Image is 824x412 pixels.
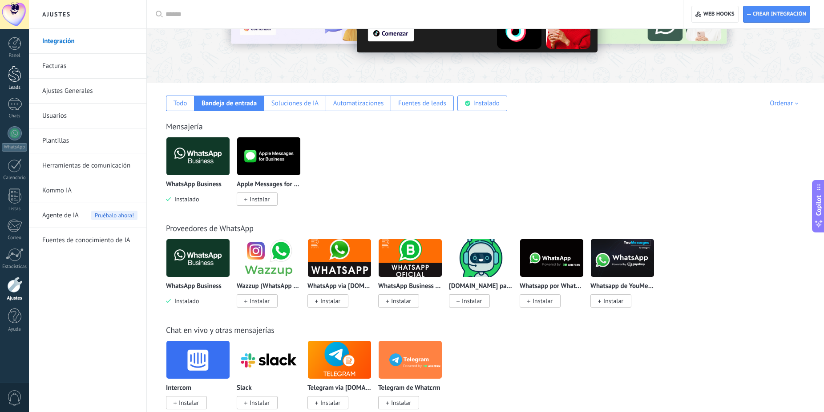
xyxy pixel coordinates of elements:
div: Estadísticas [2,264,28,270]
div: Soluciones de IA [271,99,319,108]
span: Instalar [250,399,270,407]
p: WhatsApp Business [166,181,222,188]
span: Web hooks [703,11,735,18]
img: logo_main.png [237,338,300,381]
div: Fuentes de leads [398,99,446,108]
div: Leads [2,85,28,91]
span: Instalar [320,297,340,305]
img: logo_main.png [379,338,442,381]
p: Whatsapp por Whatcrm y Telphin [520,283,584,290]
img: logo_main.png [166,135,230,178]
div: Wazzup (WhatsApp & Instagram) [237,239,307,318]
div: Chats [2,113,28,119]
div: Todo [174,99,187,108]
div: Ordenar [770,99,801,108]
span: Pruébalo ahora! [91,211,137,220]
li: Plantillas [29,128,146,153]
span: Instalar [250,297,270,305]
span: Instalar [179,399,199,407]
div: WhatsApp Business [166,239,237,318]
span: Agente de IA [42,203,79,228]
a: Integración [42,29,137,54]
div: ChatArchitect.com para WhatsApp [449,239,520,318]
span: Copilot [814,195,823,216]
div: Apple Messages for Business [237,137,307,216]
img: logo_main.png [379,236,442,280]
div: WhatsApp [2,143,27,152]
p: Telegram de Whatcrm [378,384,440,392]
div: WhatsApp via Radist.Online [307,239,378,318]
span: Instalar [391,399,411,407]
img: logo_main.png [237,135,300,178]
div: Instalado [473,99,500,108]
span: Instalar [250,195,270,203]
div: Panel [2,53,28,59]
li: Ajustes Generales [29,79,146,104]
li: Integración [29,29,146,54]
p: Intercom [166,384,191,392]
p: WhatsApp via [DOMAIN_NAME] [307,283,372,290]
li: Agente de IA [29,203,146,228]
span: Instalar [462,297,482,305]
div: Ajustes [2,296,28,301]
img: logo_main.png [308,236,371,280]
li: Fuentes de conocimiento de IA [29,228,146,252]
button: Web hooks [691,6,738,23]
span: Instalar [391,297,411,305]
span: Instalado [171,195,199,203]
span: Instalar [603,297,623,305]
img: logo_main.png [308,338,371,381]
div: Calendario [2,175,28,181]
img: logo_main.png [591,236,654,280]
a: Herramientas de comunicación [42,153,137,178]
p: Wazzup (WhatsApp & Instagram) [237,283,301,290]
p: Slack [237,384,252,392]
p: [DOMAIN_NAME] para WhatsApp [449,283,513,290]
a: Usuarios [42,104,137,128]
button: Crear integración [743,6,810,23]
div: Whatsapp de YouMessages [590,239,661,318]
a: Agente de IAPruébalo ahora! [42,203,137,228]
a: Facturas [42,54,137,79]
span: Instalado [171,297,199,305]
li: Herramientas de comunicación [29,153,146,178]
li: Kommo IA [29,178,146,203]
div: Automatizaciones [333,99,384,108]
div: Listas [2,206,28,212]
div: WhatsApp Business API (WABA) via Radist.Online [378,239,449,318]
span: Instalar [533,297,553,305]
a: Plantillas [42,128,137,153]
div: WhatsApp Business [166,137,237,216]
p: Telegram via [DOMAIN_NAME] [307,384,372,392]
div: Correo [2,235,28,241]
p: WhatsApp Business API ([GEOGRAPHIC_DATA]) via [DOMAIN_NAME] [378,283,442,290]
img: logo_main.png [449,236,513,280]
a: Chat en vivo y otras mensajerías [166,325,275,335]
div: Ayuda [2,327,28,332]
a: Proveedores de WhatsApp [166,223,254,233]
div: Whatsapp por Whatcrm y Telphin [520,239,590,318]
span: Crear integración [753,11,806,18]
a: Kommo IA [42,178,137,203]
a: Mensajería [166,121,203,132]
div: Bandeja de entrada [202,99,257,108]
p: Whatsapp de YouMessages [590,283,654,290]
p: Apple Messages for Business [237,181,301,188]
img: logo_main.png [166,338,230,381]
img: logo_main.png [237,236,300,280]
a: Fuentes de conocimiento de IA [42,228,137,253]
p: WhatsApp Business [166,283,222,290]
li: Usuarios [29,104,146,128]
img: logo_main.png [166,236,230,280]
li: Facturas [29,54,146,79]
img: logo_main.png [520,236,583,280]
a: Ajustes Generales [42,79,137,104]
span: Instalar [320,399,340,407]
